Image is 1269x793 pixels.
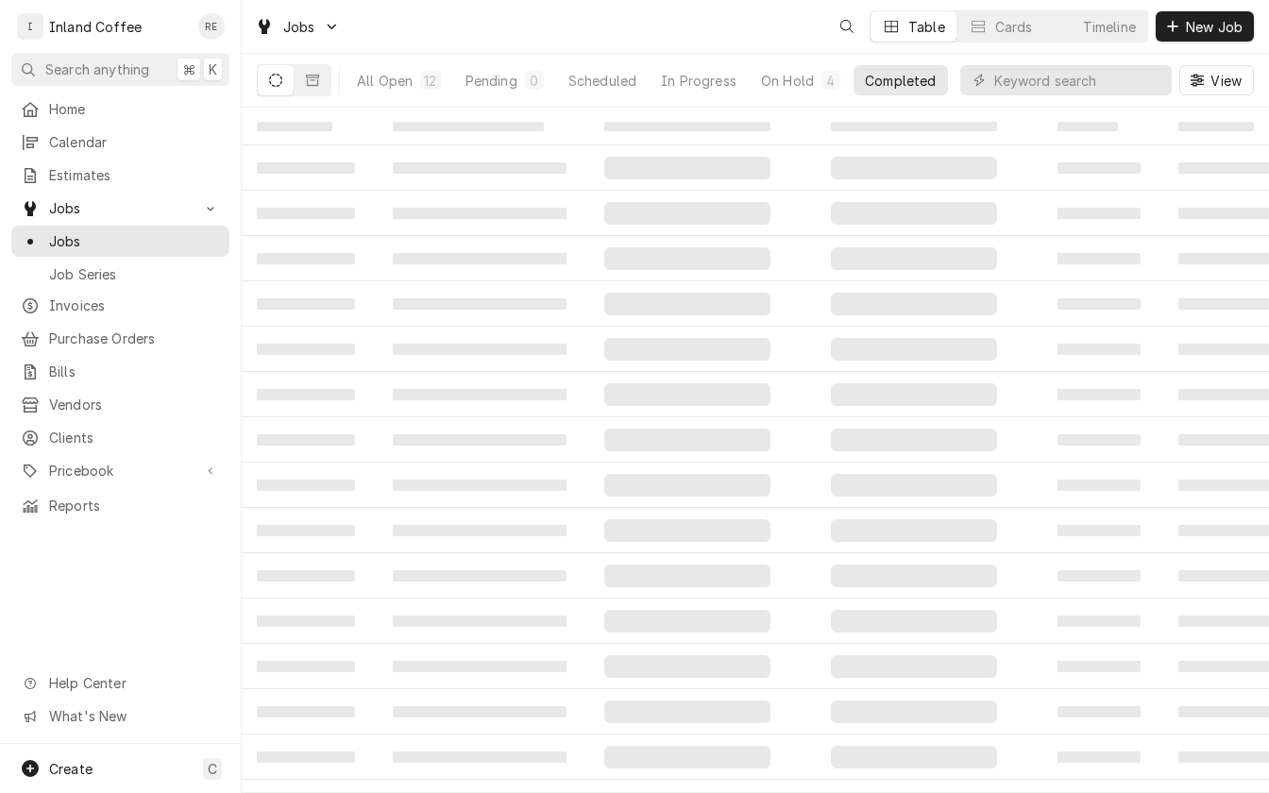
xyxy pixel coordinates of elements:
[257,570,355,582] span: ‌
[209,59,217,79] span: K
[1156,11,1254,42] button: New Job
[1057,434,1141,446] span: ‌
[393,162,567,174] span: ‌
[257,344,355,355] span: ‌
[49,17,142,37] div: Inland Coffee
[393,706,567,717] span: ‌
[1057,298,1141,310] span: ‌
[247,11,347,42] a: Go to Jobs
[604,700,770,723] span: ‌
[831,293,997,315] span: ‌
[198,13,225,40] div: Ruth Easley's Avatar
[831,202,997,225] span: ‌
[11,259,229,290] a: Job Series
[11,193,229,224] a: Go to Jobs
[831,700,997,723] span: ‌
[208,759,217,779] span: C
[1057,525,1141,536] span: ‌
[604,519,770,542] span: ‌
[1057,253,1141,264] span: ‌
[393,661,567,672] span: ‌
[831,519,997,542] span: ‌
[568,71,636,91] div: Scheduled
[49,132,220,152] span: Calendar
[424,71,436,91] div: 12
[393,525,567,536] span: ‌
[257,389,355,400] span: ‌
[257,661,355,672] span: ‌
[257,480,355,491] span: ‌
[49,761,93,777] span: Create
[761,71,814,91] div: On Hold
[11,700,229,732] a: Go to What's New
[604,338,770,361] span: ‌
[831,565,997,587] span: ‌
[393,570,567,582] span: ‌
[393,208,567,219] span: ‌
[17,13,43,40] div: I
[831,474,997,497] span: ‌
[49,461,192,481] span: Pricebook
[1057,661,1141,672] span: ‌
[1057,480,1141,491] span: ‌
[11,127,229,158] a: Calendar
[11,455,229,486] a: Go to Pricebook
[604,202,770,225] span: ‌
[1057,208,1141,219] span: ‌
[908,17,945,37] div: Table
[994,65,1162,95] input: Keyword search
[49,706,218,726] span: What's New
[198,13,225,40] div: RE
[1182,17,1246,37] span: New Job
[49,295,220,315] span: Invoices
[49,165,220,185] span: Estimates
[393,344,567,355] span: ‌
[604,293,770,315] span: ‌
[1083,17,1136,37] div: Timeline
[604,383,770,406] span: ‌
[257,616,355,627] span: ‌
[393,253,567,264] span: ‌
[604,122,770,131] span: ‌
[49,329,220,348] span: Purchase Orders
[1057,616,1141,627] span: ‌
[11,323,229,354] a: Purchase Orders
[529,71,540,91] div: 0
[831,122,997,131] span: ‌
[257,298,355,310] span: ‌
[257,208,355,219] span: ‌
[357,71,413,91] div: All Open
[393,122,544,131] span: ‌
[831,338,997,361] span: ‌
[257,122,332,131] span: ‌
[49,428,220,447] span: Clients
[11,160,229,191] a: Estimates
[832,11,862,42] button: Open search
[1057,344,1141,355] span: ‌
[242,108,1269,793] table: Completed Jobs List Loading
[49,395,220,414] span: Vendors
[49,231,220,251] span: Jobs
[257,525,355,536] span: ‌
[604,157,770,179] span: ‌
[604,474,770,497] span: ‌
[1057,570,1141,582] span: ‌
[1057,162,1141,174] span: ‌
[865,71,936,91] div: Completed
[393,434,567,446] span: ‌
[393,751,567,763] span: ‌
[393,616,567,627] span: ‌
[257,253,355,264] span: ‌
[49,496,220,515] span: Reports
[257,434,355,446] span: ‌
[1178,122,1254,131] span: ‌
[831,247,997,270] span: ‌
[995,17,1033,37] div: Cards
[11,290,229,321] a: Invoices
[11,356,229,387] a: Bills
[604,565,770,587] span: ‌
[45,59,149,79] span: Search anything
[831,383,997,406] span: ‌
[11,389,229,420] a: Vendors
[49,264,220,284] span: Job Series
